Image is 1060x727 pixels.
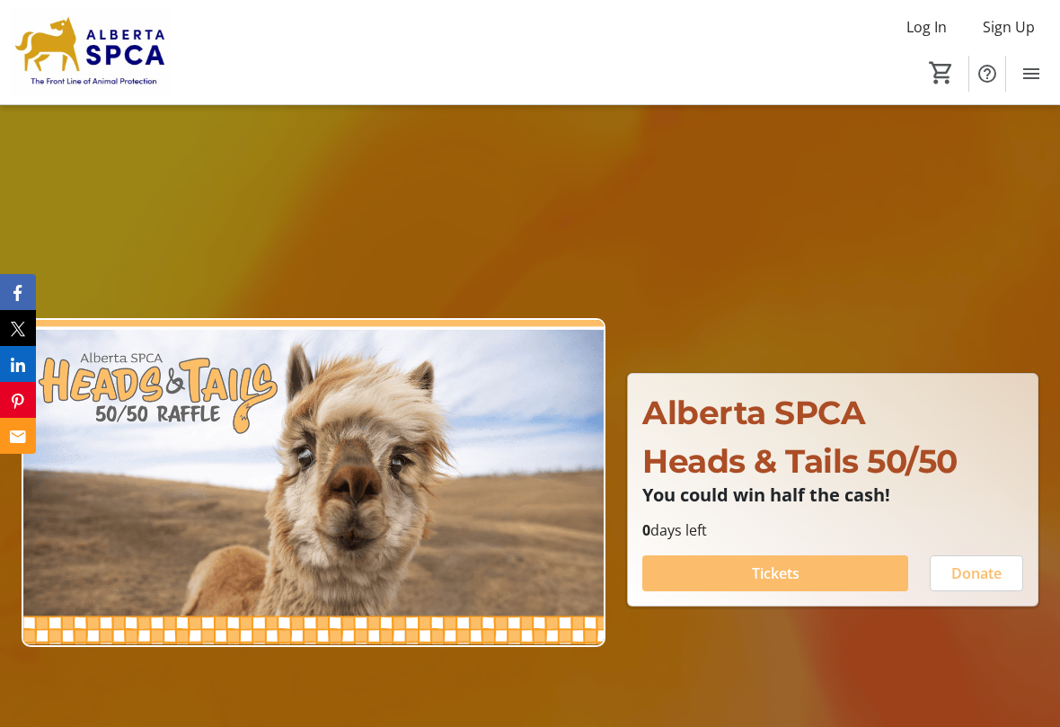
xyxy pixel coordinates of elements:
p: days left [642,519,1023,541]
button: Help [969,56,1005,92]
img: Campaign CTA Media Photo [22,318,605,647]
span: Heads & Tails 50/50 [642,441,958,481]
button: Sign Up [968,13,1049,41]
span: Donate [951,563,1002,584]
button: Log In [892,13,961,41]
p: You could win half the cash! [642,485,1023,505]
button: Donate [930,555,1023,591]
button: Tickets [642,555,908,591]
img: Alberta SPCA's Logo [11,7,171,97]
span: 0 [642,520,650,540]
button: Cart [925,57,958,89]
span: Tickets [752,563,799,584]
span: Log In [906,16,947,38]
span: Alberta SPCA [642,393,865,432]
button: Menu [1013,56,1049,92]
span: Sign Up [983,16,1035,38]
